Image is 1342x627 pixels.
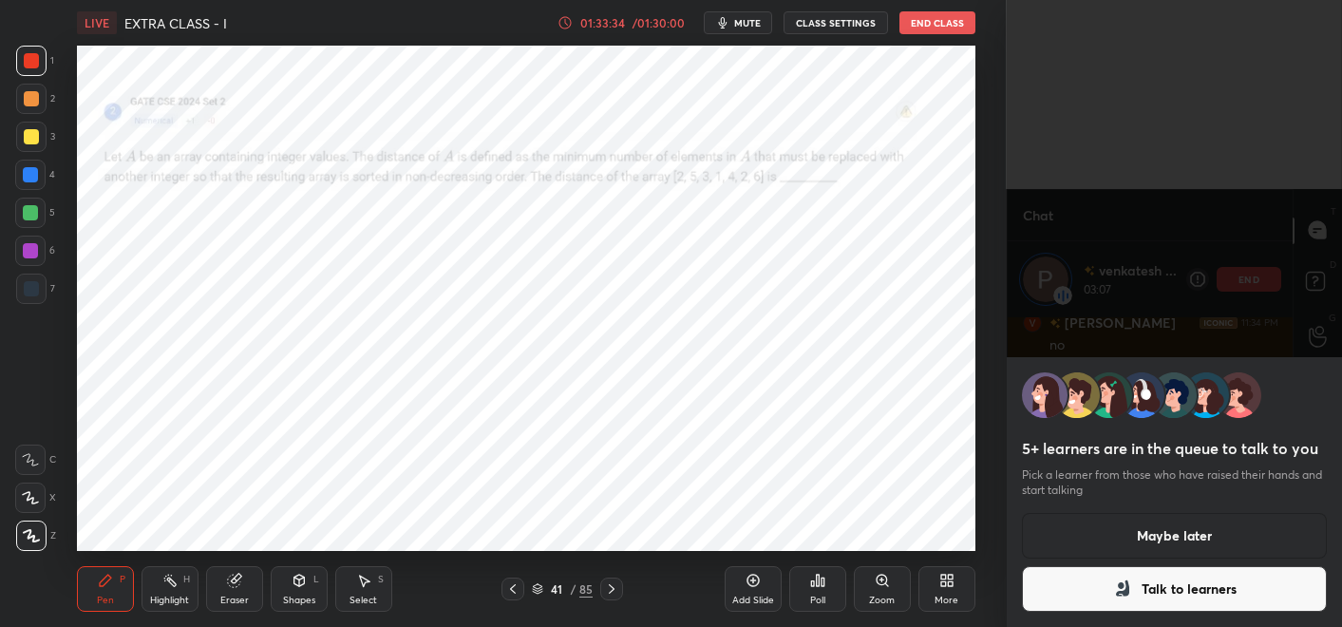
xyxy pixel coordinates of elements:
div: LIVE [77,11,117,34]
div: L [313,575,319,584]
div: 41 [547,583,566,595]
span: mute [734,16,761,29]
div: More [935,596,958,605]
div: / [570,583,576,595]
div: Zoom [869,596,895,605]
button: mute [704,11,772,34]
button: End Class [899,11,975,34]
div: Add Slide [732,596,774,605]
img: learner-in-queue.1209c913.svg [1022,372,1261,418]
div: 2 [16,84,55,114]
div: S [378,575,384,584]
p: Pick a learner from those who have raised their hands and start talking [1022,467,1327,498]
div: Z [16,521,56,551]
div: H [183,575,190,584]
div: Pen [97,596,114,605]
div: Select [350,596,377,605]
div: 1 [16,46,54,76]
div: X [15,483,56,513]
div: / 01:30:00 [630,17,689,28]
div: 4 [15,160,55,190]
div: 6 [15,236,55,266]
div: 5 [15,198,55,228]
div: 7 [16,274,55,304]
div: 01:33:34 [576,17,630,28]
button: Maybe later [1022,513,1327,559]
button: Talk to learners [1022,566,1327,612]
button: CLASS SETTINGS [784,11,888,34]
div: C [15,445,56,475]
div: Poll [810,596,825,605]
h5: 5+ learners are in the queue to talk to you [1022,437,1327,460]
div: Highlight [150,596,189,605]
div: P [120,575,125,584]
div: 85 [579,580,593,598]
h4: EXTRA CLASS - I [124,14,227,32]
div: Eraser [220,596,249,605]
div: Shapes [283,596,315,605]
div: 3 [16,122,55,152]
